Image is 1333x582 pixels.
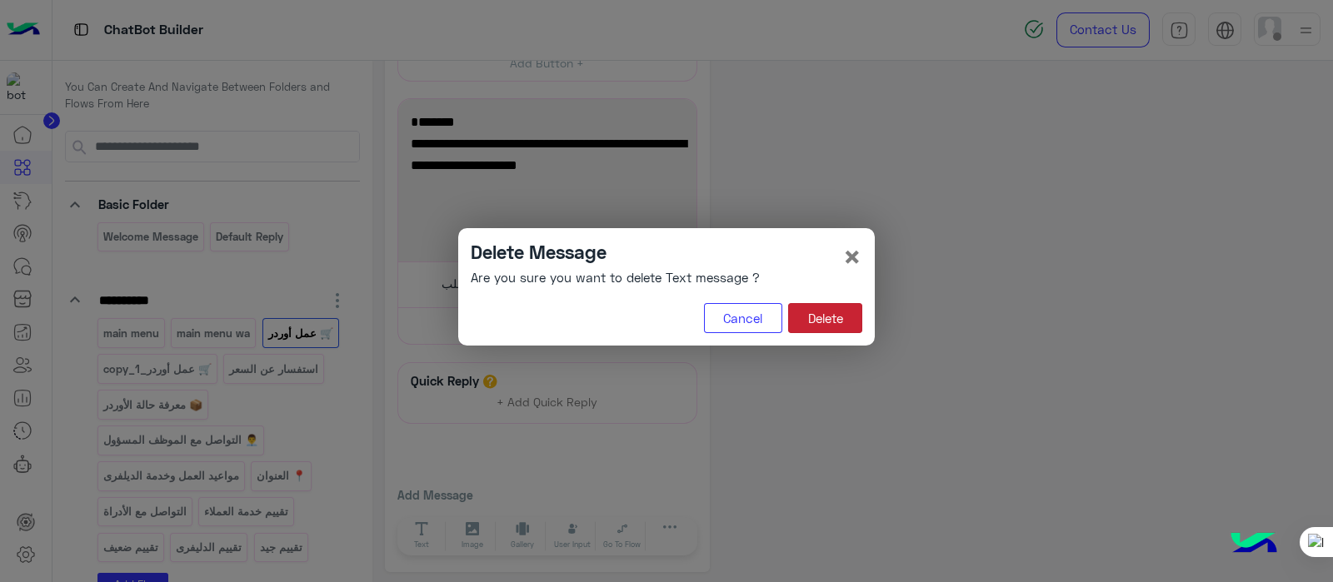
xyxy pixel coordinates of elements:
button: Delete [788,303,862,333]
button: Cancel [704,303,782,333]
h6: Are you sure you want to delete Text message ? [471,270,760,285]
img: hulul-logo.png [1225,515,1283,574]
button: Close [842,241,862,272]
h4: Delete Message [471,241,760,263]
span: × [842,237,862,275]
